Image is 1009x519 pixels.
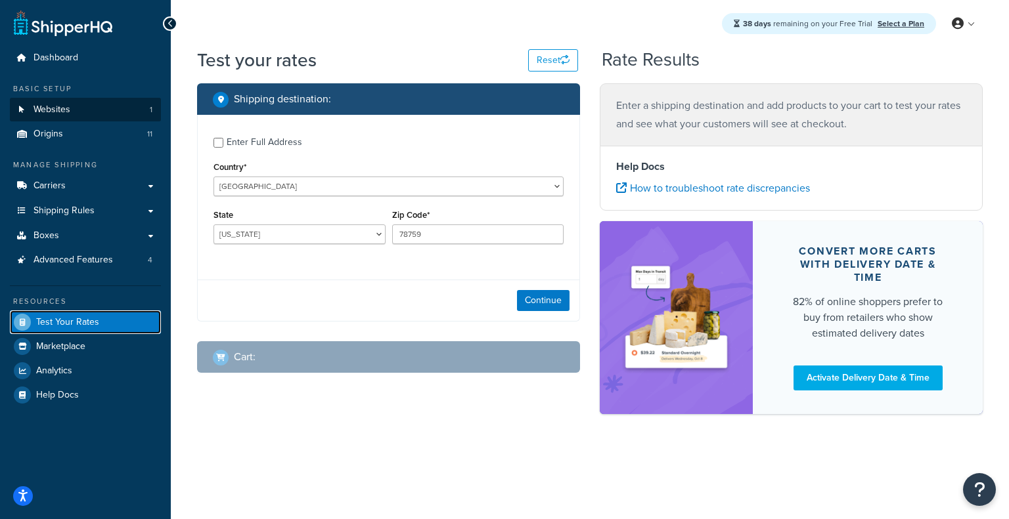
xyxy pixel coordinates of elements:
a: Analytics [10,359,161,383]
h2: Shipping destination : [234,93,331,105]
button: Continue [517,290,570,311]
div: 82% of online shoppers prefer to buy from retailers who show estimated delivery dates [784,294,951,341]
div: Basic Setup [10,83,161,94]
h2: Cart : [234,351,256,363]
h1: Test your rates [197,47,317,73]
button: Open Resource Center [963,473,996,506]
span: 1 [150,104,152,115]
label: Zip Code* [392,210,430,220]
a: Carriers [10,174,161,198]
span: Test Your Rates [36,317,99,328]
div: Resources [10,296,161,307]
h4: Help Docs [616,159,966,175]
span: Carriers [34,180,66,192]
span: Help Docs [36,390,79,401]
div: Enter Full Address [227,133,302,152]
a: Test Your Rates [10,310,161,334]
span: Marketplace [36,341,85,352]
strong: 38 days [743,18,771,30]
input: Enter Full Address [213,138,223,148]
span: Boxes [34,230,59,241]
a: Marketplace [10,335,161,358]
div: Convert more carts with delivery date & time [784,245,951,284]
span: Origins [34,129,63,140]
span: Dashboard [34,52,78,64]
li: Websites [10,98,161,122]
div: Manage Shipping [10,159,161,171]
img: feature-image-ddt-36eae7f7280da8017bfb280eaccd9c446f90b1fe08728e4019434db127062ab4.png [619,241,733,394]
a: Activate Delivery Date & Time [794,365,943,390]
a: Dashboard [10,46,161,70]
h2: Rate Results [602,50,700,70]
span: Websites [34,104,70,115]
a: Boxes [10,224,161,248]
span: remaining on your Free Trial [743,18,874,30]
a: Help Docs [10,383,161,407]
li: Origins [10,122,161,146]
label: State [213,210,233,220]
span: Analytics [36,365,72,377]
li: Advanced Features [10,248,161,272]
span: 11 [147,129,152,140]
a: Shipping Rules [10,199,161,223]
span: Shipping Rules [34,205,95,217]
span: 4 [148,255,152,266]
span: Advanced Features [34,255,113,266]
p: Enter a shipping destination and add products to your cart to test your rates and see what your c... [616,96,966,133]
a: Websites1 [10,98,161,122]
button: Reset [528,49,578,72]
a: Select a Plan [878,18,924,30]
a: Origins11 [10,122,161,146]
a: How to troubleshoot rate discrepancies [616,180,810,196]
a: Advanced Features4 [10,248,161,272]
label: Country* [213,162,246,172]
